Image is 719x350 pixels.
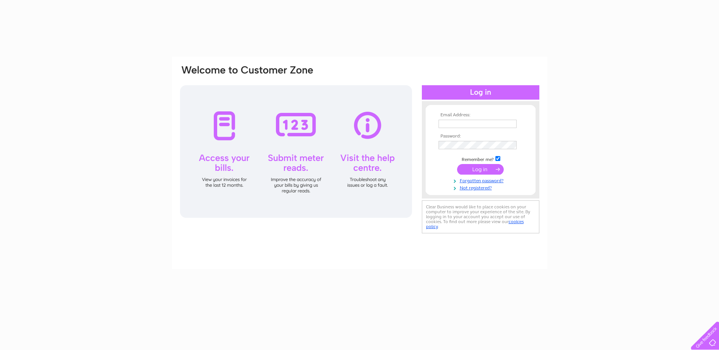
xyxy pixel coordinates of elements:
[457,164,504,175] input: Submit
[437,134,525,139] th: Password:
[439,177,525,184] a: Forgotten password?
[437,112,525,118] th: Email Address:
[426,219,524,229] a: cookies policy
[422,200,539,233] div: Clear Business would like to place cookies on your computer to improve your experience of the sit...
[439,184,525,191] a: Not registered?
[437,155,525,162] td: Remember me?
